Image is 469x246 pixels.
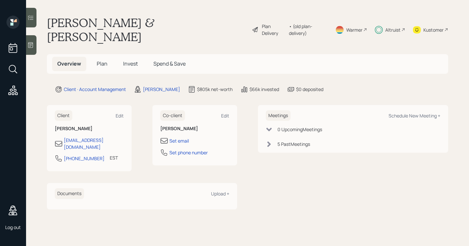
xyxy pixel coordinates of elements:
[221,113,229,119] div: Edit
[64,86,126,93] div: Client · Account Management
[64,137,124,150] div: [EMAIL_ADDRESS][DOMAIN_NAME]
[262,23,286,37] div: Plan Delivery
[64,155,105,162] div: [PHONE_NUMBER]
[277,126,322,133] div: 0 Upcoming Meeting s
[160,110,185,121] h6: Co-client
[55,188,84,199] h6: Documents
[423,26,444,33] div: Kustomer
[266,110,291,121] h6: Meetings
[249,86,279,93] div: $66k invested
[169,137,189,144] div: Set email
[346,26,362,33] div: Warmer
[211,191,229,197] div: Upload +
[55,110,72,121] h6: Client
[47,16,247,44] h1: [PERSON_NAME] & [PERSON_NAME]
[57,60,81,67] span: Overview
[110,154,118,161] div: EST
[123,60,138,67] span: Invest
[153,60,186,67] span: Spend & Save
[169,149,208,156] div: Set phone number
[55,126,124,131] h6: [PERSON_NAME]
[143,86,180,93] div: [PERSON_NAME]
[116,113,124,119] div: Edit
[277,141,310,147] div: 5 Past Meeting s
[296,86,323,93] div: $0 deposited
[385,26,401,33] div: Altruist
[97,60,107,67] span: Plan
[389,113,440,119] div: Schedule New Meeting +
[289,23,327,37] div: • (old plan-delivery)
[160,126,229,131] h6: [PERSON_NAME]
[197,86,233,93] div: $805k net-worth
[5,224,21,230] div: Log out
